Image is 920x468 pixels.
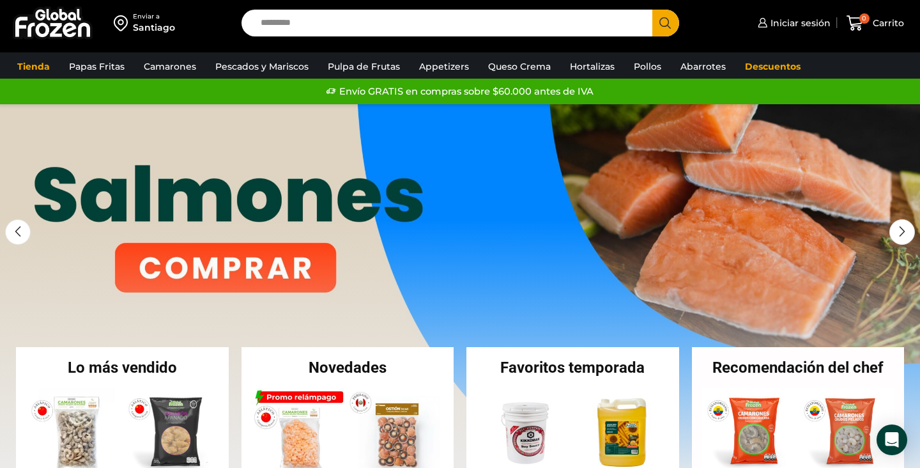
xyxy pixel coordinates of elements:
[843,8,907,38] a: 0 Carrito
[5,219,31,245] div: Previous slide
[889,219,915,245] div: Next slide
[209,54,315,79] a: Pescados y Mariscos
[652,10,679,36] button: Search button
[413,54,475,79] a: Appetizers
[321,54,406,79] a: Pulpa de Frutas
[755,10,831,36] a: Iniciar sesión
[877,425,907,455] div: Open Intercom Messenger
[466,360,679,375] h2: Favoritos temporada
[241,360,454,375] h2: Novedades
[11,54,56,79] a: Tienda
[627,54,668,79] a: Pollos
[563,54,621,79] a: Hortalizas
[870,17,904,29] span: Carrito
[482,54,557,79] a: Queso Crema
[133,21,175,34] div: Santiago
[767,17,831,29] span: Iniciar sesión
[739,54,807,79] a: Descuentos
[859,13,870,24] span: 0
[137,54,203,79] a: Camarones
[63,54,131,79] a: Papas Fritas
[133,12,175,21] div: Enviar a
[692,360,905,375] h2: Recomendación del chef
[674,54,732,79] a: Abarrotes
[114,12,133,34] img: address-field-icon.svg
[16,360,229,375] h2: Lo más vendido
